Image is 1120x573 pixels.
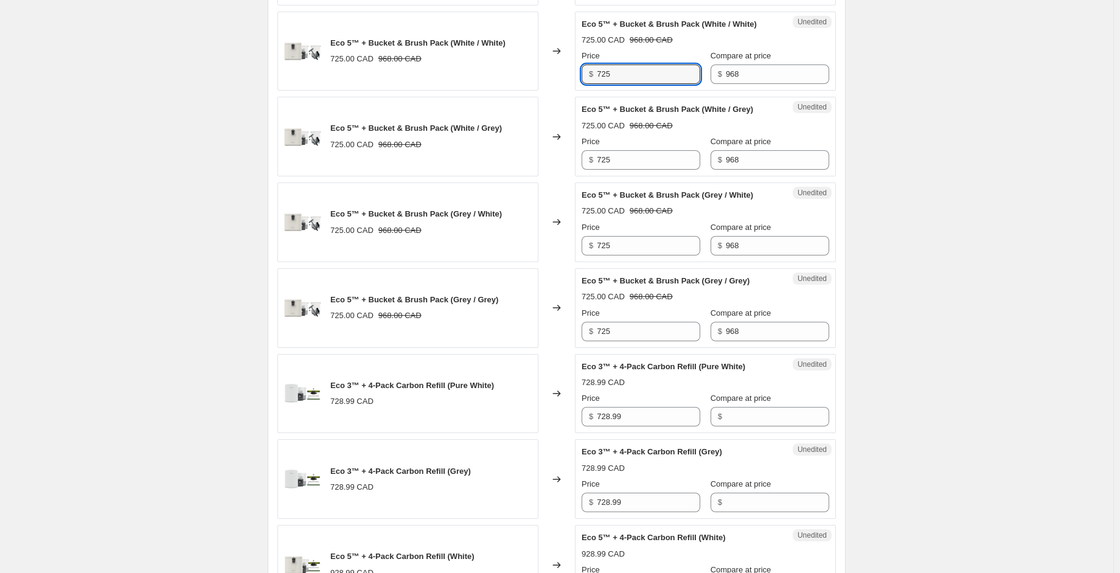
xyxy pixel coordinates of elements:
[711,223,771,232] span: Compare at price
[630,291,673,303] strike: 968.00 CAD
[798,102,827,112] span: Unedited
[718,241,722,250] span: $
[798,359,827,369] span: Unedited
[711,308,771,318] span: Compare at price
[378,310,422,322] strike: 968.00 CAD
[284,204,321,240] img: FC-Eco5_Bucket_Brush_80x.png
[378,53,422,65] strike: 968.00 CAD
[582,377,625,389] div: 728.99 CAD
[330,395,374,408] div: 728.99 CAD
[718,498,722,507] span: $
[589,327,593,336] span: $
[798,188,827,198] span: Unedited
[330,552,475,561] span: Eco 5™ + 4-Pack Carbon Refill (White)
[284,33,321,69] img: FC-Eco5_Bucket_Brush_80x.png
[330,123,502,133] span: Eco 5™ + Bucket & Brush Pack (White / Grey)
[330,295,498,304] span: Eco 5™ + Bucket & Brush Pack (Grey / Grey)
[330,38,506,47] span: Eco 5™ + Bucket & Brush Pack (White / White)
[630,34,673,46] strike: 968.00 CAD
[582,34,625,46] div: 725.00 CAD
[589,498,593,507] span: $
[798,530,827,540] span: Unedited
[589,241,593,250] span: $
[582,120,625,132] div: 725.00 CAD
[711,137,771,146] span: Compare at price
[582,291,625,303] div: 725.00 CAD
[330,53,374,65] div: 725.00 CAD
[582,308,600,318] span: Price
[798,17,827,27] span: Unedited
[589,155,593,164] span: $
[630,205,673,217] strike: 968.00 CAD
[630,120,673,132] strike: 968.00 CAD
[582,19,757,29] span: Eco 5™ + Bucket & Brush Pack (White / White)
[589,412,593,421] span: $
[582,51,600,60] span: Price
[582,190,753,200] span: Eco 5™ + Bucket & Brush Pack (Grey / White)
[378,139,422,151] strike: 968.00 CAD
[284,119,321,155] img: FC-Eco5_Bucket_Brush_80x.png
[284,375,321,412] img: FC-Eco3_4-PackCarbon_b1273282-0dca-4753-bb48-1c6ccca624e0_80x.png
[582,137,600,146] span: Price
[798,274,827,283] span: Unedited
[718,412,722,421] span: $
[582,462,625,474] div: 728.99 CAD
[330,381,494,390] span: Eco 3™ + 4-Pack Carbon Refill (Pure White)
[798,445,827,454] span: Unedited
[582,548,625,560] div: 928.99 CAD
[582,533,726,542] span: Eco 5™ + 4-Pack Carbon Refill (White)
[582,223,600,232] span: Price
[711,479,771,488] span: Compare at price
[284,461,321,498] img: FC-Eco3_4-PackCarbon_b1273282-0dca-4753-bb48-1c6ccca624e0_80x.png
[378,224,422,237] strike: 968.00 CAD
[589,69,593,78] span: $
[582,479,600,488] span: Price
[582,362,745,371] span: Eco 3™ + 4-Pack Carbon Refill (Pure White)
[718,69,722,78] span: $
[582,105,753,114] span: Eco 5™ + Bucket & Brush Pack (White / Grey)
[330,224,374,237] div: 725.00 CAD
[711,394,771,403] span: Compare at price
[330,209,502,218] span: Eco 5™ + Bucket & Brush Pack (Grey / White)
[330,467,471,476] span: Eco 3™ + 4-Pack Carbon Refill (Grey)
[330,139,374,151] div: 725.00 CAD
[330,481,374,493] div: 728.99 CAD
[582,447,722,456] span: Eco 3™ + 4-Pack Carbon Refill (Grey)
[711,51,771,60] span: Compare at price
[284,290,321,326] img: FC-Eco5_Bucket_Brush_80x.png
[582,276,750,285] span: Eco 5™ + Bucket & Brush Pack (Grey / Grey)
[718,327,722,336] span: $
[582,205,625,217] div: 725.00 CAD
[718,155,722,164] span: $
[330,310,374,322] div: 725.00 CAD
[582,394,600,403] span: Price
